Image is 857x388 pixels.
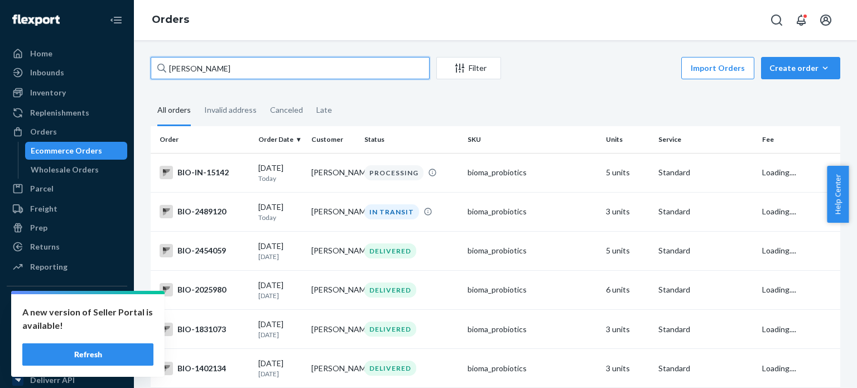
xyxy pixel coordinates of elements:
[758,153,840,192] td: Loading....
[468,167,596,178] div: bioma_probiotics
[307,270,360,309] td: [PERSON_NAME]
[258,291,302,300] p: [DATE]
[7,219,127,237] a: Prep
[601,192,654,231] td: 3 units
[658,363,753,374] p: Standard
[258,202,302,222] div: [DATE]
[30,67,64,78] div: Inbounds
[758,192,840,231] td: Loading....
[364,204,419,219] div: IN TRANSIT
[769,63,832,74] div: Create order
[468,324,596,335] div: bioma_probiotics
[258,241,302,261] div: [DATE]
[7,123,127,141] a: Orders
[7,104,127,122] a: Replenishments
[761,57,840,79] button: Create order
[30,126,57,137] div: Orders
[364,322,416,337] div: DELIVERED
[30,203,57,214] div: Freight
[31,164,99,175] div: Wholesale Orders
[364,361,416,376] div: DELIVERED
[658,324,753,335] p: Standard
[681,57,754,79] button: Import Orders
[658,206,753,217] p: Standard
[468,284,596,295] div: bioma_probiotics
[468,245,596,256] div: bioma_probiotics
[436,57,501,79] button: Filter
[22,343,153,366] button: Refresh
[160,362,249,375] div: BIO-1402134
[30,87,66,98] div: Inventory
[815,9,837,31] button: Open account menu
[31,145,102,156] div: Ecommerce Orders
[307,192,360,231] td: [PERSON_NAME]
[601,270,654,309] td: 6 units
[658,167,753,178] p: Standard
[258,319,302,339] div: [DATE]
[601,349,654,388] td: 3 units
[30,375,75,386] div: Deliverr API
[25,142,128,160] a: Ecommerce Orders
[654,126,757,153] th: Service
[758,349,840,388] td: Loading....
[258,213,302,222] p: Today
[7,180,127,198] a: Parcel
[307,153,360,192] td: [PERSON_NAME]
[7,238,127,256] a: Returns
[601,126,654,153] th: Units
[437,63,500,74] div: Filter
[601,310,654,349] td: 3 units
[468,363,596,374] div: bioma_probiotics
[30,48,52,59] div: Home
[364,243,416,258] div: DELIVERED
[258,162,302,183] div: [DATE]
[758,231,840,270] td: Loading....
[258,369,302,379] p: [DATE]
[463,126,601,153] th: SKU
[30,107,89,118] div: Replenishments
[364,282,416,298] div: DELIVERED
[316,95,332,124] div: Late
[7,200,127,218] a: Freight
[311,135,355,144] div: Customer
[601,153,654,192] td: 5 units
[7,333,127,351] a: 5176b9-7b
[160,323,249,336] div: BIO-1831073
[658,284,753,295] p: Standard
[30,241,60,252] div: Returns
[307,349,360,388] td: [PERSON_NAME]
[7,45,127,63] a: Home
[151,57,430,79] input: Search orders
[468,206,596,217] div: bioma_probiotics
[258,358,302,379] div: [DATE]
[254,126,307,153] th: Order Date
[360,126,463,153] th: Status
[258,174,302,183] p: Today
[258,252,302,261] p: [DATE]
[765,9,788,31] button: Open Search Box
[7,64,127,82] a: Inbounds
[658,245,753,256] p: Standard
[790,9,812,31] button: Open notifications
[12,15,60,26] img: Flexport logo
[160,283,249,296] div: BIO-2025980
[30,222,47,233] div: Prep
[7,295,127,313] button: Integrations
[160,205,249,218] div: BIO-2489120
[7,258,127,276] a: Reporting
[258,280,302,300] div: [DATE]
[7,314,127,332] a: f12898-4
[307,231,360,270] td: [PERSON_NAME]
[364,165,423,180] div: PROCESSING
[160,244,249,257] div: BIO-2454059
[105,9,127,31] button: Close Navigation
[204,95,257,124] div: Invalid address
[270,95,303,124] div: Canceled
[758,270,840,309] td: Loading....
[7,84,127,102] a: Inventory
[7,352,127,370] a: Amazon
[827,166,849,223] span: Help Center
[601,231,654,270] td: 5 units
[30,183,54,194] div: Parcel
[758,126,840,153] th: Fee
